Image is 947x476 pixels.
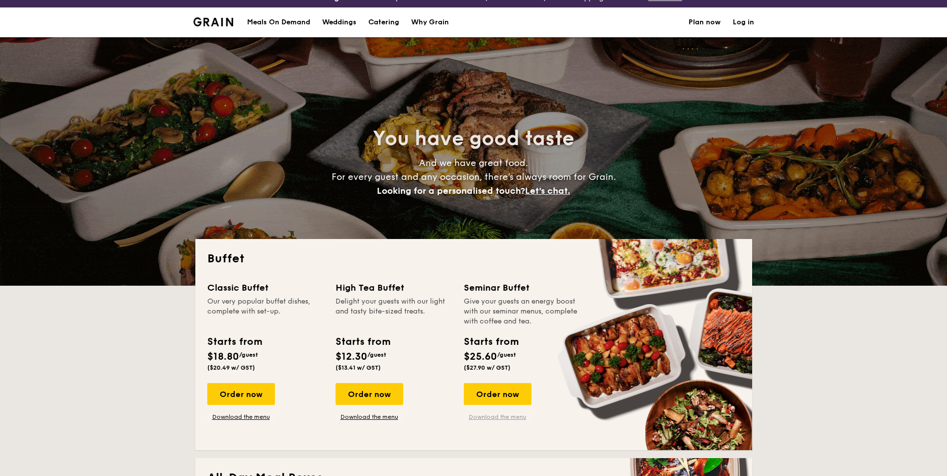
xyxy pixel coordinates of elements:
span: /guest [239,351,258,358]
a: Weddings [316,7,362,37]
span: $25.60 [464,351,497,363]
a: Download the menu [207,413,275,421]
span: And we have great food. For every guest and any occasion, there’s always room for Grain. [332,158,616,196]
span: ($13.41 w/ GST) [336,364,381,371]
div: Weddings [322,7,356,37]
a: Catering [362,7,405,37]
div: Starts from [207,334,261,349]
a: Meals On Demand [241,7,316,37]
img: Grain [193,17,234,26]
div: Starts from [336,334,390,349]
h2: Buffet [207,251,740,267]
a: Download the menu [464,413,531,421]
span: ($27.90 w/ GST) [464,364,511,371]
div: Meals On Demand [247,7,310,37]
span: /guest [497,351,516,358]
span: $12.30 [336,351,367,363]
a: Download the menu [336,413,403,421]
div: Give your guests an energy boost with our seminar menus, complete with coffee and tea. [464,297,580,326]
div: Order now [207,383,275,405]
div: Order now [464,383,531,405]
a: Log in [733,7,754,37]
span: Let's chat. [525,185,570,196]
div: Seminar Buffet [464,281,580,295]
div: Our very popular buffet dishes, complete with set-up. [207,297,324,326]
a: Plan now [689,7,721,37]
div: Why Grain [411,7,449,37]
div: Delight your guests with our light and tasty bite-sized treats. [336,297,452,326]
div: Classic Buffet [207,281,324,295]
a: Logotype [193,17,234,26]
div: Order now [336,383,403,405]
div: Starts from [464,334,518,349]
span: /guest [367,351,386,358]
span: ($20.49 w/ GST) [207,364,255,371]
div: High Tea Buffet [336,281,452,295]
h1: Catering [368,7,399,37]
span: Looking for a personalised touch? [377,185,525,196]
a: Why Grain [405,7,455,37]
span: $18.80 [207,351,239,363]
span: You have good taste [373,127,574,151]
